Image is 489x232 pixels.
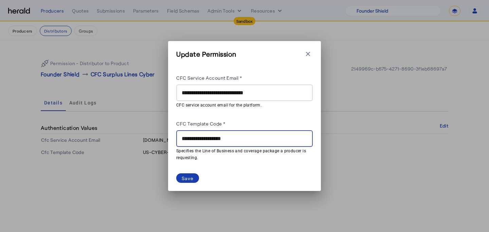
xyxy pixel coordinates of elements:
[182,175,194,182] div: Save
[176,75,242,81] label: CFC Service Account Email *
[176,49,236,59] h3: Update Permission
[176,147,309,161] mat-hint: Specifies the Line of Business and coverage package a producer is requesting.
[176,121,225,127] label: CFC Template Code *
[176,101,309,109] mat-hint: CFC service account email for the platform.
[176,173,199,183] button: Save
